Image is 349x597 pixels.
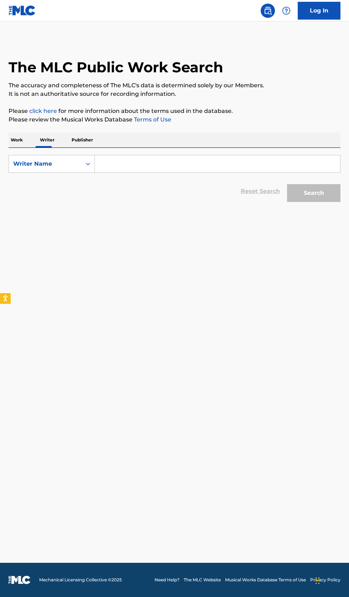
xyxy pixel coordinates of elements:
[225,577,306,583] a: Musical Works Database Terms of Use
[9,155,340,206] form: Search Form
[9,81,340,90] p: The accuracy and completeness of The MLC's data is determined solely by our Members.
[9,576,31,584] img: logo
[261,4,275,18] a: Public Search
[29,108,57,114] a: click here
[9,133,25,147] p: Work
[310,577,340,583] a: Privacy Policy
[184,577,221,583] a: The MLC Website
[313,563,349,597] iframe: Chat Widget
[9,107,340,115] p: Please for more information about the terms used in the database.
[39,577,122,583] span: Mechanical Licensing Collective © 2025
[9,90,340,98] p: It is not an authoritative source for recording information.
[9,5,36,16] img: MLC Logo
[316,570,320,591] div: سحب
[69,133,95,147] p: Publisher
[9,115,340,124] p: Please review the Musical Works Database
[279,4,293,18] div: Help
[264,6,272,15] img: search
[313,563,349,597] div: أداة الدردشة
[38,133,57,147] p: Writer
[13,160,77,168] div: Writer Name
[282,6,291,15] img: help
[9,58,223,76] h1: The MLC Public Work Search
[155,577,179,583] a: Need Help?
[132,116,171,123] a: Terms of Use
[298,2,340,20] a: Log In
